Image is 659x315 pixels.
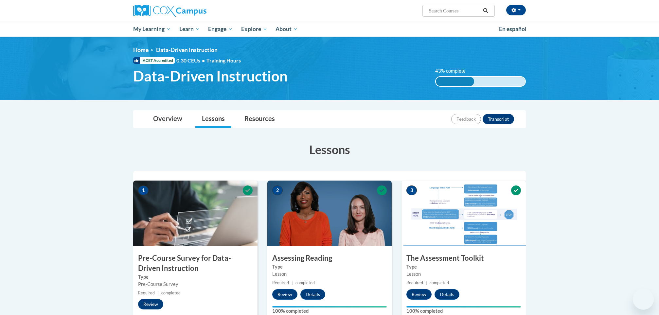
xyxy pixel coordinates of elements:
[272,289,297,300] button: Review
[430,280,449,285] span: completed
[138,299,163,309] button: Review
[435,289,459,300] button: Details
[133,181,258,246] img: Course Image
[133,67,288,85] span: Data-Driven Instruction
[241,25,267,33] span: Explore
[272,280,289,285] span: Required
[495,22,531,36] a: En español
[406,280,423,285] span: Required
[175,22,204,37] a: Learn
[133,253,258,273] h3: Pre-Course Survey for Data-Driven Instruction
[272,271,387,278] div: Lesson
[138,290,155,295] span: Required
[208,25,233,33] span: Engage
[406,289,432,300] button: Review
[272,263,387,271] label: Type
[237,22,272,37] a: Explore
[483,114,514,124] button: Transcript
[292,280,293,285] span: |
[406,306,521,307] div: Your progress
[206,57,241,63] span: Training Hours
[435,67,473,75] label: 43% complete
[633,289,654,310] iframe: Button to launch messaging window
[133,25,171,33] span: My Learning
[506,5,526,15] button: Account Settings
[267,181,392,246] img: Course Image
[451,114,481,124] button: Feedback
[406,271,521,278] div: Lesson
[406,307,521,315] label: 100% completed
[481,7,490,15] button: Search
[133,5,206,17] img: Cox Campus
[401,253,526,263] h3: The Assessment Toolkit
[138,273,253,281] label: Type
[133,5,258,17] a: Cox Campus
[204,22,237,37] a: Engage
[436,77,474,86] div: 43% complete
[272,22,302,37] a: About
[406,263,521,271] label: Type
[499,26,526,32] span: En español
[195,111,231,128] a: Lessons
[133,57,175,64] span: IACET Accredited
[157,290,159,295] span: |
[138,281,253,288] div: Pre-Course Survey
[406,185,417,195] span: 3
[129,22,175,37] a: My Learning
[176,57,206,64] span: 0.30 CEUs
[147,111,189,128] a: Overview
[272,306,387,307] div: Your progress
[123,22,536,37] div: Main menu
[179,25,200,33] span: Learn
[202,57,205,63] span: •
[238,111,281,128] a: Resources
[401,181,526,246] img: Course Image
[133,141,526,158] h3: Lessons
[133,46,149,53] a: Home
[272,307,387,315] label: 100% completed
[161,290,181,295] span: completed
[295,280,315,285] span: completed
[300,289,325,300] button: Details
[428,7,481,15] input: Search Courses
[267,253,392,263] h3: Assessing Reading
[138,185,149,195] span: 1
[276,25,298,33] span: About
[156,46,218,53] span: Data-Driven Instruction
[426,280,427,285] span: |
[272,185,283,195] span: 2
